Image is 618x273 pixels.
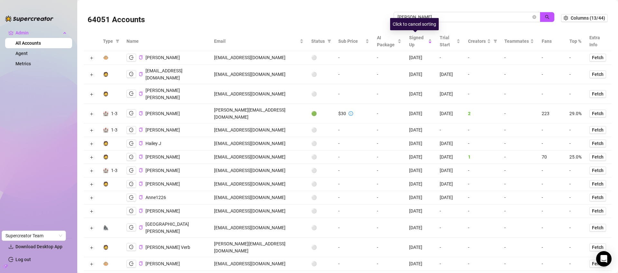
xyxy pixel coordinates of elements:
span: logout [129,155,134,159]
span: ⚪ [311,225,317,230]
span: copy [139,245,143,249]
td: - [373,65,405,84]
button: Expand row [89,72,94,77]
button: Expand row [89,168,94,174]
td: - [334,65,373,84]
span: logout [129,72,134,76]
td: - [566,123,585,137]
span: logout [129,141,134,146]
td: [DATE] [405,84,436,104]
span: logout [129,245,134,249]
td: - [538,137,566,150]
td: - [464,84,501,104]
th: Top % [566,32,585,51]
td: - [436,238,464,257]
td: - [566,164,585,177]
td: - [464,137,501,150]
td: - [334,137,373,150]
button: Fetch [589,90,606,98]
td: - [334,205,373,218]
td: - [334,238,373,257]
td: - [373,205,405,218]
button: Copy Account UID [139,91,143,96]
td: - [436,51,464,65]
td: - [464,123,501,137]
span: copy [139,195,143,199]
td: [DATE] [405,191,436,205]
span: [GEOGRAPHIC_DATA][PERSON_NAME] [145,222,189,234]
th: Signed Up [405,32,436,51]
td: [EMAIL_ADDRESS][DOMAIN_NAME] [210,177,307,191]
td: [DATE] [405,65,436,84]
button: Expand row [89,225,94,231]
div: Click to cancel sorting [390,18,439,30]
span: ⚪ [311,91,317,96]
td: - [334,191,373,205]
span: ⚪ [311,154,317,159]
button: Fetch [589,70,606,78]
span: - [504,111,506,116]
td: [DATE] [405,123,436,137]
td: - [436,205,464,218]
button: Expand row [89,141,94,147]
span: filter [116,39,119,43]
div: 🧔 [103,244,108,251]
td: - [373,104,405,123]
button: Fetch [589,180,606,188]
td: - [566,177,585,191]
td: - [373,218,405,238]
span: Fetch [592,261,604,266]
span: - [504,181,506,187]
td: [EMAIL_ADDRESS][DOMAIN_NAME] [210,164,307,177]
button: Copy Account UID [139,261,143,266]
button: Fetch [589,224,606,232]
button: Expand row [89,182,94,187]
span: [PERSON_NAME] [145,181,180,187]
td: [DATE] [405,205,436,218]
span: 25.0% [569,154,582,159]
button: Expand row [89,196,94,201]
span: [PERSON_NAME] [145,208,180,214]
button: Copy Account UID [139,111,143,116]
td: - [464,51,501,65]
div: 🧔 [103,140,108,147]
td: [DATE] [436,191,464,205]
div: 🧔 [103,180,108,187]
a: Agent [15,51,28,56]
span: search [545,15,549,19]
span: logout [129,168,134,173]
td: [EMAIL_ADDRESS][DOMAIN_NAME] [210,205,307,218]
th: Fans [538,32,566,51]
td: [DATE] [436,104,464,123]
span: logout [129,55,134,60]
div: 🏰 [103,167,108,174]
button: Expand row [89,128,94,133]
td: [EMAIL_ADDRESS][DOMAIN_NAME] [210,191,307,205]
td: - [566,84,585,104]
div: 1-3 [111,110,117,117]
span: Sub Price [338,38,364,45]
td: - [373,51,405,65]
td: - [373,164,405,177]
span: copy [139,92,143,96]
td: - [464,205,501,218]
span: 29.0% [569,111,582,116]
button: Fetch [589,153,606,161]
span: Fetch [592,141,604,146]
button: logout [126,167,136,174]
span: ⚪ [311,181,317,187]
td: - [566,205,585,218]
div: 1-3 [111,126,117,133]
button: logout [126,180,136,188]
td: [DATE] [405,164,436,177]
span: Fetch [592,245,604,250]
span: logout [129,182,134,186]
button: Columns (13/44) [561,14,608,22]
td: - [566,238,585,257]
td: - [464,218,501,238]
span: Fetch [592,208,604,214]
td: [PERSON_NAME][EMAIL_ADDRESS][DOMAIN_NAME] [210,104,307,123]
span: [PERSON_NAME] [145,111,180,116]
span: setting [564,16,568,20]
span: - [504,195,506,200]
